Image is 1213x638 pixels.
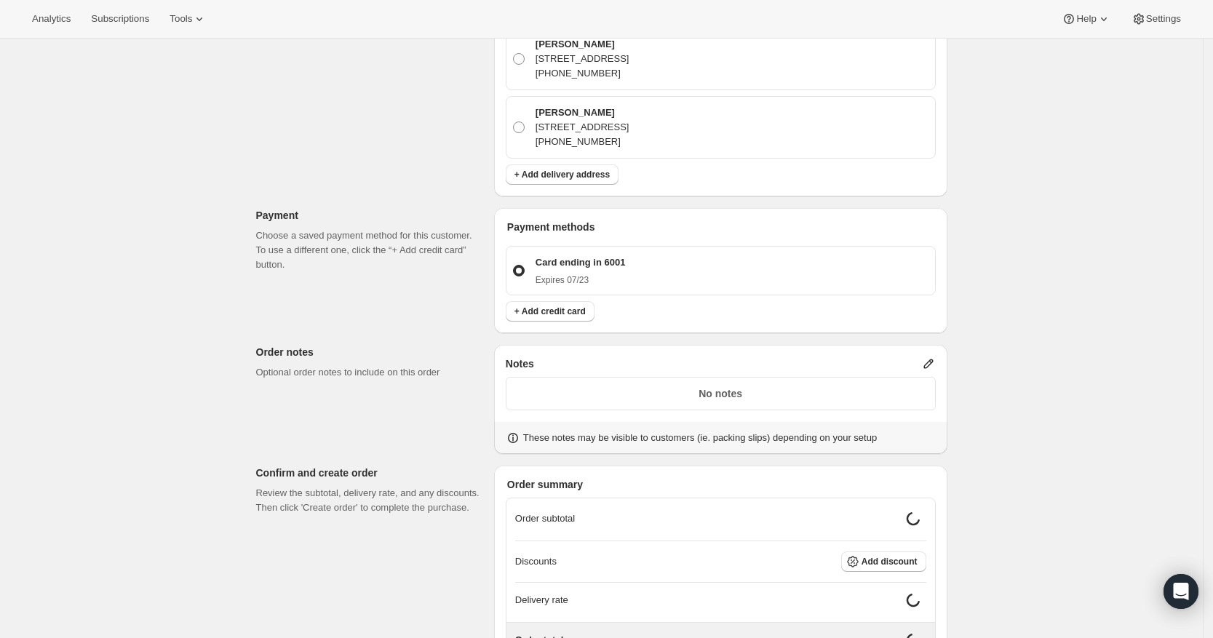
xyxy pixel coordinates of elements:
[515,511,575,530] p: Order subtotal
[507,220,936,234] p: Payment methods
[32,13,71,25] span: Analytics
[161,9,215,29] button: Tools
[91,13,149,25] span: Subscriptions
[1076,13,1096,25] span: Help
[1053,9,1119,29] button: Help
[514,169,610,180] span: + Add delivery address
[507,477,936,492] p: Order summary
[536,120,629,135] p: [STREET_ADDRESS]
[515,554,557,569] p: Discounts
[256,486,482,515] p: Review the subtotal, delivery rate, and any discounts. Then click 'Create order' to complete the ...
[506,356,534,371] span: Notes
[523,431,877,445] p: These notes may be visible to customers (ie. packing slips) depending on your setup
[536,135,629,149] p: [PHONE_NUMBER]
[256,208,482,223] p: Payment
[1123,9,1190,29] button: Settings
[536,37,629,52] p: [PERSON_NAME]
[1146,13,1181,25] span: Settings
[256,365,482,380] p: Optional order notes to include on this order
[862,556,918,567] span: Add discount
[506,301,594,322] button: + Add credit card
[536,255,626,270] p: Card ending in 6001
[536,66,629,81] p: [PHONE_NUMBER]
[82,9,158,29] button: Subscriptions
[536,52,629,66] p: [STREET_ADDRESS]
[256,228,482,272] p: Choose a saved payment method for this customer. To use a different one, click the “+ Add credit ...
[536,105,629,120] p: [PERSON_NAME]
[1164,574,1198,609] div: Open Intercom Messenger
[506,164,619,185] button: + Add delivery address
[256,466,482,480] p: Confirm and create order
[536,274,626,286] p: Expires 07/23
[514,306,586,317] span: + Add credit card
[841,551,926,572] button: Add discount
[515,386,926,401] p: No notes
[23,9,79,29] button: Analytics
[515,593,568,612] p: Delivery rate
[256,345,482,359] p: Order notes
[170,13,192,25] span: Tools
